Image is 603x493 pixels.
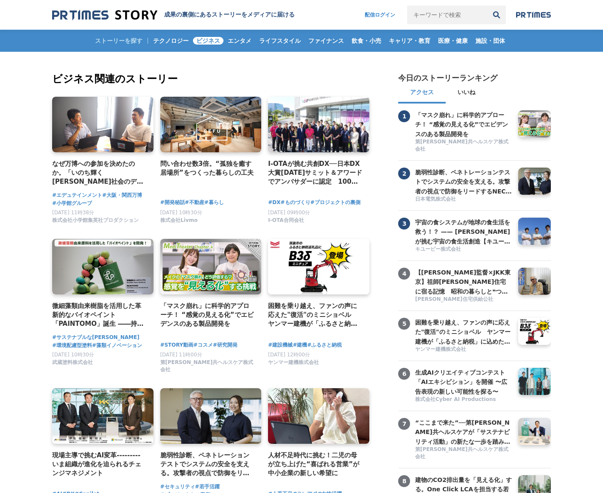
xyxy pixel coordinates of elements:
span: #暮らし [204,199,224,207]
a: 株式会社小学館集英社プロダクション [52,219,139,225]
span: エンタメ [224,37,255,45]
input: キーワードで検索 [407,6,487,24]
a: ファイナンス [305,30,347,52]
a: 現場主導で挑むAI変革---------いま組織が進化を迫られるチェンジマネジメント [52,451,147,478]
a: #サステナブルな[PERSON_NAME] [52,333,140,342]
span: キユーピー株式会社 [415,246,461,253]
span: 第[PERSON_NAME]共ヘルスケア株式会社 [415,138,512,153]
a: ヤンマー建機株式会社 [415,346,512,354]
a: 「マスク崩れ」に科学的アプローチ！ “感覚の見える化”でエビデンスのある製品開発を [160,301,255,329]
h3: 困難を乗り越え、ファンの声に応えた"復活"のミニショベル ヤンマー建機が「ふるさと納税」に込めた、ものづくりへの誇りと地域への想い [415,318,512,346]
h4: 微細藻類由来樹脂を活用した革新的なバイオペイント「PAINTOMO」誕生 ――持続可能な[PERSON_NAME]を描く、武蔵塗料の挑戦 [52,301,147,329]
span: 施設・団体 [472,37,508,45]
h2: ビジネス関連のストーリー [52,71,371,87]
a: 第[PERSON_NAME]共ヘルスケア株式会社 [415,138,512,154]
a: “ここまで来た”──第[PERSON_NAME]共ヘルスケアが「サステナビリティ活動」の新たな一歩を踏み出すまでの舞台裏 [415,418,512,445]
a: 株式会社Cyber AI Productions [415,396,512,404]
a: 施設・団体 [472,30,508,52]
a: #ふるさと納税 [307,341,342,349]
span: 第[PERSON_NAME]共ヘルスケア株式会社 [160,359,255,373]
a: #環境配慮型塗料 [52,342,92,350]
a: ライフスタイル [256,30,304,52]
span: ヤンマー建機株式会社 [415,346,466,353]
span: 8 [398,475,410,487]
a: #不動産 [185,199,204,207]
span: 日本電気株式会社 [415,196,456,203]
a: #藻類イノベーション [92,342,142,350]
a: I-OTA合同会社 [268,219,304,225]
span: ビジネス [193,37,223,45]
h3: 【[PERSON_NAME]監督×JKK東京】祖師[PERSON_NAME]住宅に宿る記憶 昭和の暮らしと❝つながり❞が描く、これからの住まいのかたち [415,268,512,296]
h3: 宇宙の食システムが地球の食生活を救う！？ —— [PERSON_NAME]が挑む宇宙の食生活創造【キユーピー ミライ研究員】 [415,218,512,246]
a: 【[PERSON_NAME]監督×JKK東京】祖師[PERSON_NAME]住宅に宿る記憶 昭和の暮らしと❝つながり❞が描く、これからの住まいのかたち [415,268,512,295]
a: [PERSON_NAME]住宅供給公社 [415,296,512,304]
span: [DATE] 12時00分 [268,352,310,358]
span: #開発秘話 [160,199,185,207]
span: #ものづくり [281,199,310,207]
h3: 「マスク崩れ」に科学的アプローチ！ “感覚の見える化”でエビデンスのある製品開発を [415,110,512,139]
a: #DX [268,199,280,207]
a: #STORY動画 [160,341,193,349]
h2: 今日のストーリーランキング [398,73,497,83]
a: #建設機械 [268,341,293,349]
span: 株式会社Livmo [160,217,198,224]
a: 日本電気株式会社 [415,196,512,204]
span: 1 [398,110,410,122]
a: 困難を乗り越え、ファンの声に応えた"復活"のミニショベル ヤンマー建機が「ふるさと納税」に込めた、ものづくりへの誇りと地域への想い [415,318,512,345]
a: 人材不足時代に挑む！二児の母が立ち上げた“喜ばれる営業”が中小企業の新しい希望に [268,451,363,478]
a: 医療・健康 [435,30,471,52]
span: 6 [398,368,410,380]
span: テクノロジー [150,37,192,45]
a: エンタメ [224,30,255,52]
h3: “ここまで来た”──第[PERSON_NAME]共ヘルスケアが「サステナビリティ活動」の新たな一歩を踏み出すまでの舞台裏 [415,418,512,446]
span: [DATE] 09時00分 [268,210,310,216]
a: #エデュテインメント [52,191,102,199]
a: #小学館グループ [52,199,92,207]
h1: 成果の裏側にあるストーリーをメディアに届ける [164,11,295,19]
span: #コスメ [193,341,213,349]
a: 株式会社Livmo [160,219,198,225]
button: 検索 [487,6,506,24]
a: 脆弱性診断、ペネトレーションテストでシステムの安全を支える。攻撃者の視点で防御をリードするNECの「リスクハンティングチーム」 [415,168,512,195]
span: #大阪・関西万博 [102,191,142,199]
h4: なぜ万博への参加を決めたのか。「いのち輝く[PERSON_NAME]社会のデザイン」の実現に向けて、エデュテインメントの可能性を追求するプロジェクト。 [52,159,147,187]
a: 配信ログイン [356,6,404,24]
button: いいね [446,83,487,104]
a: 第[PERSON_NAME]共ヘルスケア株式会社 [160,369,255,375]
span: ファイナンス [305,37,347,45]
a: #若手活躍 [195,483,220,491]
a: キユーピー株式会社 [415,246,512,254]
span: キャリア・教育 [385,37,434,45]
span: 第[PERSON_NAME]共ヘルスケア株式会社 [415,446,512,460]
a: 「マスク崩れ」に科学的アプローチ！ “感覚の見える化”でエビデンスのある製品開発を [415,110,512,137]
span: 飲食・小売 [348,37,385,45]
a: #セキュリティ [160,483,195,491]
a: 問い合わせ数3倍。“孤独を癒す居場所”をつくった暮らしの工夫 [160,159,255,178]
span: 7 [398,418,410,430]
a: I-OTAが挑む共創DX──日本DX大賞[DATE]サミット＆アワードでアンバサダーに認定 100社連携で拓く“共感される製造業DX”の新たな地平 [268,159,363,187]
a: 宇宙の食システムが地球の食生活を救う！？ —— [PERSON_NAME]が挑む宇宙の食生活創造【キユーピー ミライ研究員】 [415,218,512,245]
span: [DATE] 11時38分 [52,210,94,216]
span: 武蔵塗料株式会社 [52,359,93,366]
span: I-OTA合同会社 [268,217,304,224]
a: 困難を乗り越え、ファンの声に応えた"復活"のミニショベル ヤンマー建機が「ふるさと納税」に込めた、ものづくりへの誇りと地域への想い [268,301,363,329]
a: 成果の裏側にあるストーリーをメディアに届ける 成果の裏側にあるストーリーをメディアに届ける [52,9,295,21]
span: ライフスタイル [256,37,304,45]
a: #プロジェクトの裏側 [310,199,360,207]
a: #研究開発 [213,341,237,349]
span: 5 [398,318,410,330]
span: [DATE] 10時30分 [160,210,202,216]
span: 4 [398,268,410,280]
